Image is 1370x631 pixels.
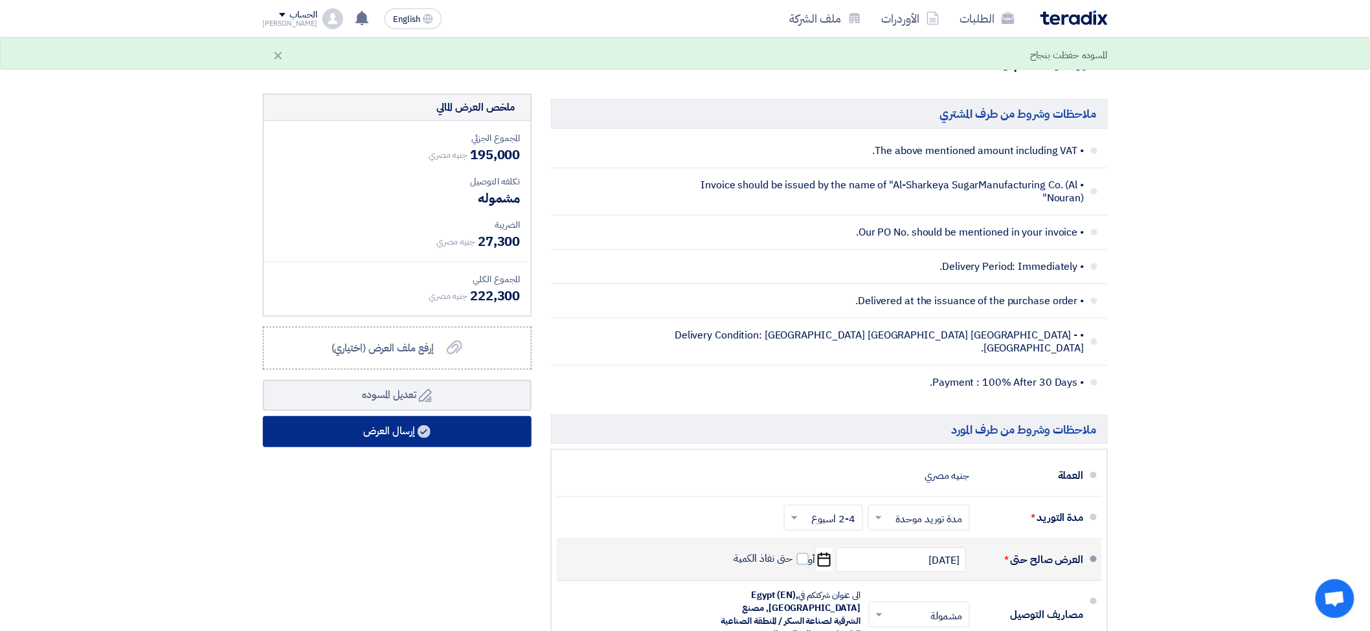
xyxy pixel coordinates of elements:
div: المسوده حفظت بنجاح [1030,48,1107,63]
label: حتى نفاذ الكمية [734,552,809,565]
span: • Invoice should be issued by the name of "Al-Sharkeya SugarManufacturing Co. (Al Nouran)" [658,179,1084,205]
span: • Our PO No. should be mentioned in your invoice. [658,226,1084,239]
div: × [273,47,284,63]
div: مصاريف التوصيل [980,599,1084,630]
span: • Delivery Period: Immediately. [658,260,1084,273]
img: profile_test.png [322,8,343,29]
input: سنة-شهر-يوم [837,548,966,572]
span: جنيه مصري [429,148,467,162]
div: مدة التوريد [980,502,1084,533]
span: جنيه مصري [436,235,475,249]
a: دردشة مفتوحة [1316,579,1354,618]
span: English [393,15,420,24]
a: ملف الشركة [780,3,871,34]
div: العرض صالح حتى [980,544,1084,575]
div: [PERSON_NAME] [263,20,318,27]
a: الأوردرات [871,3,950,34]
div: المجموع الجزئي [274,131,521,145]
a: الطلبات [950,3,1025,34]
span: 222,300 [470,286,520,305]
div: العملة [980,460,1084,491]
div: المجموع الكلي [274,272,521,286]
span: 195,000 [470,145,520,164]
img: Teradix logo [1040,10,1108,25]
button: English [385,8,442,29]
span: • Delivery Condition: [GEOGRAPHIC_DATA] [GEOGRAPHIC_DATA] [GEOGRAPHIC_DATA] - [GEOGRAPHIC_DATA]. [658,329,1084,355]
button: إرسال العرض [263,416,532,447]
h5: ملاحظات وشروط من طرف المورد [551,415,1108,444]
div: الحساب [289,10,317,21]
span: مشموله [478,188,520,208]
h5: ملاحظات وشروط من طرف المشتري [551,99,1108,128]
div: جنيه مصري [925,463,969,488]
span: • The above mentioned amount including VAT. [658,144,1084,157]
span: إرفع ملف العرض (اختياري) [331,340,434,356]
div: الضريبة [274,218,521,232]
div: تكلفه التوصيل [274,175,521,188]
span: أو [809,553,816,566]
span: • Delivered at the issuance of the purchase order. [658,294,1084,307]
span: 27,300 [478,232,520,251]
span: جنيه مصري [429,289,467,303]
div: ملخص العرض المالي [436,100,515,115]
span: • Payment : 100% After 30 Days. [658,376,1084,389]
button: تعديل المسوده [263,380,532,411]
